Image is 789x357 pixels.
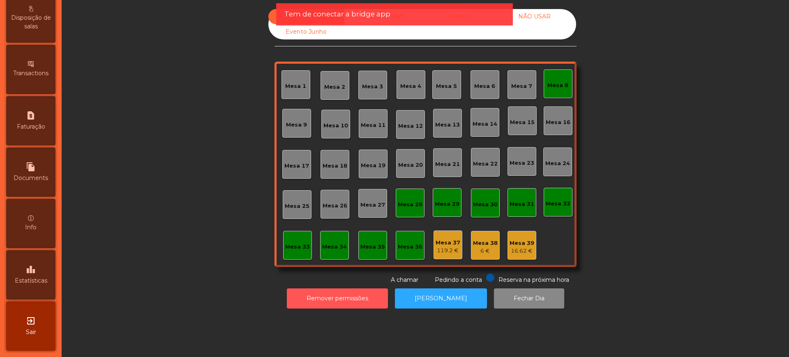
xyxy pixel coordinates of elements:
div: Mesa 2 [324,83,345,91]
div: Mesa 6 [474,82,495,90]
i: exit_to_app [26,316,36,326]
div: Mesa 11 [361,121,385,129]
span: Info [25,223,37,232]
div: Mesa 17 [284,162,309,170]
div: Mesa 19 [361,161,385,170]
span: Pedindo a conta [435,276,482,283]
div: Mesa 29 [435,200,459,208]
i: file_copy [26,162,36,172]
div: Mesa 27 [360,201,385,209]
div: Mesa 34 [322,243,347,251]
div: Mesa 24 [545,159,570,168]
button: Remover permissões [287,288,388,309]
button: Fechar Dia [494,288,564,309]
span: A chamar [391,276,418,283]
div: Mesa 12 [398,122,423,130]
div: Mesa 16 [546,118,570,127]
div: Mesa 37 [436,239,460,247]
div: 16.62 € [510,247,534,255]
div: Mesa 3 [362,83,383,91]
div: Mesa 26 [323,202,347,210]
div: Mesa 18 [323,162,347,170]
i: leaderboard [26,265,36,274]
div: Mesa 1 [285,82,306,90]
div: Mesa 22 [473,160,498,168]
div: Mesa 5 [436,82,457,90]
div: NÃO USAR [496,9,572,24]
div: Mesa 30 [473,200,498,209]
div: Mesa 15 [510,118,535,127]
span: Sair [26,328,36,336]
div: Mesa 13 [435,121,460,129]
div: Mesa 23 [510,159,534,167]
div: Evento Junho [268,24,344,39]
span: Documents [14,174,48,182]
div: Mesa 31 [510,200,534,208]
i: request_page [26,111,36,120]
span: Tem de conectar a bridge app [284,9,390,19]
div: Mesa 7 [511,82,532,90]
div: 6 € [473,247,498,255]
div: Mesa 28 [398,200,422,209]
div: Mesa 9 [286,121,307,129]
div: Mesa 14 [473,120,497,128]
div: Mesa 8 [547,81,568,90]
div: Mesa 21 [435,160,460,168]
div: Mesa 38 [473,239,498,247]
div: Mesa 20 [398,161,423,169]
button: [PERSON_NAME] [395,288,487,309]
div: Mesa 39 [510,239,534,247]
div: Mesa 36 [398,243,422,251]
div: Mesa 4 [400,82,421,90]
div: 119.2 € [436,246,460,255]
div: Mesa 32 [546,200,570,208]
span: Faturação [17,122,45,131]
span: Reserva na próxima hora [498,276,569,283]
span: Transactions [13,69,48,78]
div: Mesa 10 [323,122,348,130]
div: Mesa 35 [360,243,385,251]
span: Estatísticas [15,276,47,285]
div: Mesa 33 [285,243,310,251]
div: Sala [268,9,344,24]
span: Disposição de salas [8,14,53,31]
div: Mesa 25 [285,202,309,210]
